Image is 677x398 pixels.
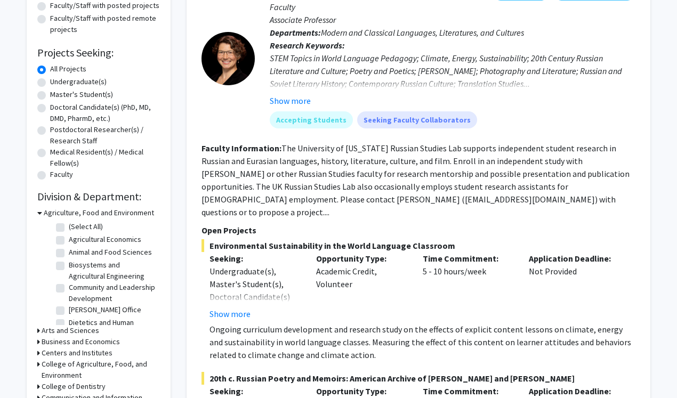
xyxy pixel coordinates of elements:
[50,63,86,75] label: All Projects
[202,224,635,237] p: Open Projects
[50,147,160,169] label: Medical Resident(s) / Medical Fellow(s)
[529,252,619,265] p: Application Deadline:
[357,111,477,128] mat-chip: Seeking Faculty Collaborators
[69,282,157,304] label: Community and Leadership Development
[69,259,157,282] label: Biosystems and Agricultural Engineering
[202,143,630,217] fg-read-more: The University of [US_STATE] Russian Studies Lab supports independent student research in Russian...
[50,89,113,100] label: Master's Student(s)
[8,350,45,390] iframe: Chat
[270,13,635,26] p: Associate Professor
[202,239,635,252] span: Environmental Sustainability in the World Language Classroom
[42,336,120,347] h3: Business and Economics
[529,385,619,397] p: Application Deadline:
[270,94,311,107] button: Show more
[209,265,300,367] div: Undergraduate(s), Master's Student(s), Doctoral Candidate(s) (PhD, MD, DMD, PharmD, etc.), Postdo...
[42,359,160,381] h3: College of Agriculture, Food, and Environment
[521,252,627,320] div: Not Provided
[209,307,251,320] button: Show more
[50,169,73,180] label: Faculty
[270,1,635,13] p: Faculty
[270,111,353,128] mat-chip: Accepting Students
[321,27,524,38] span: Modern and Classical Languages, Literatures, and Cultures
[69,221,103,232] label: (Select All)
[415,252,521,320] div: 5 - 10 hours/week
[202,372,635,385] span: 20th c. Russian Poetry and Memoirs: American Archive of [PERSON_NAME] and [PERSON_NAME]
[42,381,106,392] h3: College of Dentistry
[270,40,345,51] b: Research Keywords:
[270,52,635,90] div: STEM Topics in World Language Pedagogy; Climate, Energy, Sustainability; 20th Century Russian Lit...
[202,143,281,153] b: Faculty Information:
[270,27,321,38] b: Departments:
[50,13,160,35] label: Faculty/Staff with posted remote projects
[209,323,635,361] p: Ongoing curriculum development and research study on the effects of explicit content lessons on c...
[316,385,407,397] p: Opportunity Type:
[69,247,152,258] label: Animal and Food Sciences
[423,252,513,265] p: Time Commitment:
[69,317,157,339] label: Dietetics and Human Nutrition
[50,102,160,124] label: Doctoral Candidate(s) (PhD, MD, DMD, PharmD, etc.)
[69,234,141,245] label: Agricultural Economics
[209,385,300,397] p: Seeking:
[308,252,415,320] div: Academic Credit, Volunteer
[37,190,160,203] h2: Division & Department:
[50,124,160,147] label: Postdoctoral Researcher(s) / Research Staff
[69,304,141,315] label: [PERSON_NAME] Office
[423,385,513,397] p: Time Commitment:
[42,347,112,359] h3: Centers and Institutes
[37,46,160,59] h2: Projects Seeking:
[44,207,154,218] h3: Agriculture, Food and Environment
[316,252,407,265] p: Opportunity Type:
[209,252,300,265] p: Seeking:
[42,325,99,336] h3: Arts and Sciences
[50,76,107,87] label: Undergraduate(s)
